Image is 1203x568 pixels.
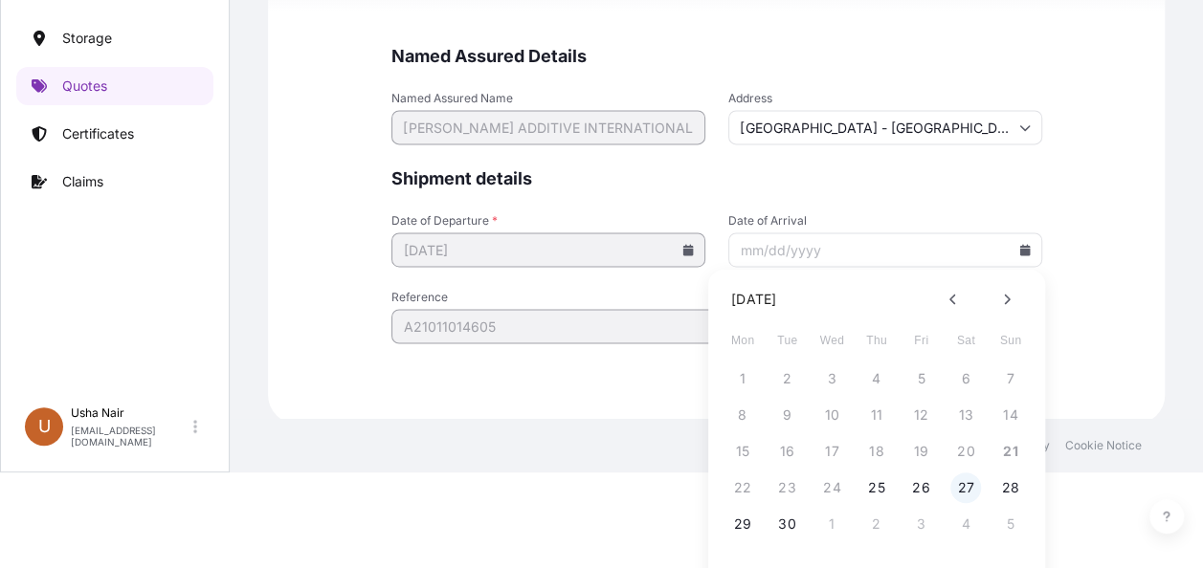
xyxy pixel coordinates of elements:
[727,509,758,539] button: 29
[772,509,803,539] button: 30
[391,91,705,106] span: Named Assured Name
[391,45,1042,68] span: Named Assured Details
[728,91,1042,106] span: Address
[728,213,1042,229] span: Date of Arrival
[71,405,189,421] p: Usha Nair
[16,67,213,105] a: Quotes
[770,321,805,360] span: Tuesday
[906,509,937,539] button: 3
[950,472,981,503] button: 27
[62,172,103,191] p: Claims
[731,288,776,311] div: [DATE]
[38,417,51,436] span: U
[725,321,760,360] span: Monday
[16,115,213,153] a: Certificates
[906,472,937,503] button: 26
[948,321,983,360] span: Saturday
[995,509,1026,539] button: 5
[816,509,847,539] button: 1
[904,321,939,360] span: Friday
[62,76,107,96] p: Quotes
[995,472,1026,503] button: 28
[861,509,892,539] button: 2
[391,232,705,267] input: mm/dd/yyyy
[950,509,981,539] button: 4
[16,19,213,57] a: Storage
[391,213,705,229] span: Date of Departure
[62,124,134,143] p: Certificates
[62,29,112,48] p: Storage
[391,290,717,305] span: Reference
[71,425,189,448] p: [EMAIL_ADDRESS][DOMAIN_NAME]
[391,309,717,343] input: Your internal reference
[859,321,894,360] span: Thursday
[993,321,1028,360] span: Sunday
[16,163,213,201] a: Claims
[814,321,849,360] span: Wednesday
[1065,438,1142,453] a: Cookie Notice
[728,232,1042,267] input: mm/dd/yyyy
[391,167,1042,190] span: Shipment details
[861,472,892,503] button: 25
[728,110,1042,144] input: Cargo owner address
